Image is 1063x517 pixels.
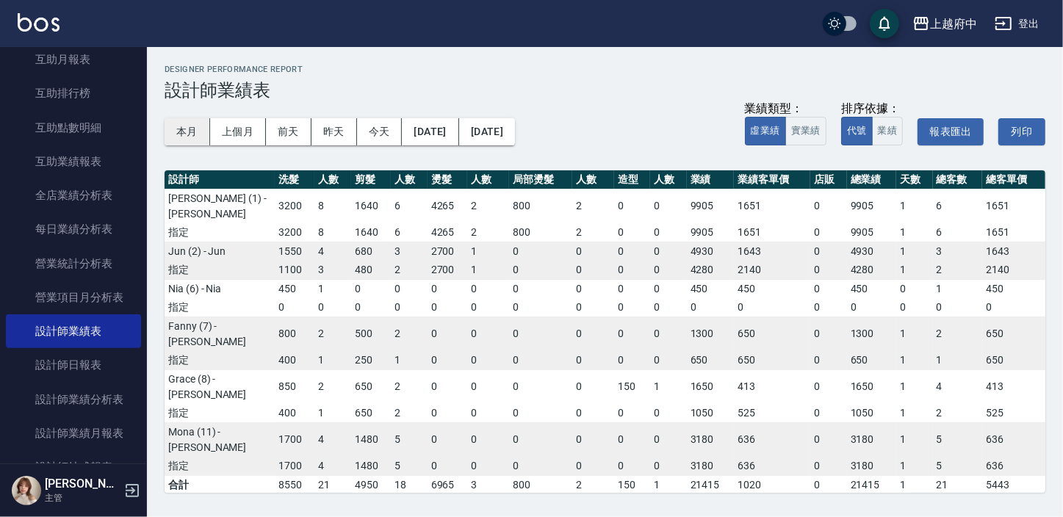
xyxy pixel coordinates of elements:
[734,170,810,189] th: 業績客單價
[933,351,983,370] td: 1
[391,351,427,370] td: 1
[572,189,614,223] td: 2
[847,351,897,370] td: 650
[982,242,1045,261] td: 1643
[687,475,735,494] td: 21415
[687,457,735,476] td: 3180
[896,369,932,404] td: 1
[509,223,572,242] td: 800
[467,457,509,476] td: 0
[998,118,1045,145] button: 列印
[614,404,650,423] td: 0
[275,351,314,370] td: 400
[734,189,810,223] td: 1651
[467,317,509,351] td: 0
[428,369,467,404] td: 0
[467,170,509,189] th: 人數
[45,491,120,505] p: 主管
[847,404,897,423] td: 1050
[810,351,846,370] td: 0
[391,404,427,423] td: 2
[165,261,275,280] td: 指定
[572,317,614,351] td: 0
[6,76,141,110] a: 互助排行榜
[391,261,427,280] td: 2
[650,279,686,298] td: 0
[734,351,810,370] td: 650
[930,15,977,33] div: 上越府中
[314,317,350,351] td: 2
[428,189,467,223] td: 4265
[210,118,266,145] button: 上個月
[428,457,467,476] td: 0
[165,351,275,370] td: 指定
[351,261,391,280] td: 480
[351,189,391,223] td: 1640
[391,457,427,476] td: 5
[933,170,983,189] th: 總客數
[467,242,509,261] td: 1
[982,317,1045,351] td: 650
[847,457,897,476] td: 3180
[650,223,686,242] td: 0
[351,457,391,476] td: 1480
[275,317,314,351] td: 800
[734,242,810,261] td: 1643
[467,475,509,494] td: 3
[687,298,735,317] td: 0
[509,475,572,494] td: 800
[165,118,210,145] button: 本月
[572,279,614,298] td: 0
[275,475,314,494] td: 8550
[734,369,810,404] td: 413
[428,404,467,423] td: 0
[847,475,897,494] td: 21415
[509,242,572,261] td: 0
[810,223,846,242] td: 0
[847,317,897,351] td: 1300
[982,457,1045,476] td: 636
[391,317,427,351] td: 2
[650,261,686,280] td: 0
[6,145,141,178] a: 互助業績報表
[428,298,467,317] td: 0
[870,9,899,38] button: save
[650,317,686,351] td: 0
[275,369,314,404] td: 850
[896,170,932,189] th: 天數
[391,242,427,261] td: 3
[896,242,932,261] td: 1
[165,369,275,404] td: Grace (8) - [PERSON_NAME]
[509,298,572,317] td: 0
[896,298,932,317] td: 0
[687,422,735,457] td: 3180
[687,351,735,370] td: 650
[810,170,846,189] th: 店販
[165,404,275,423] td: 指定
[572,242,614,261] td: 0
[896,189,932,223] td: 1
[18,13,60,32] img: Logo
[351,223,391,242] td: 1640
[428,351,467,370] td: 0
[896,422,932,457] td: 1
[165,422,275,457] td: Mona (11) - [PERSON_NAME]
[509,317,572,351] td: 0
[650,242,686,261] td: 0
[810,298,846,317] td: 0
[391,170,427,189] th: 人數
[572,223,614,242] td: 2
[734,223,810,242] td: 1651
[734,279,810,298] td: 450
[847,279,897,298] td: 450
[311,118,357,145] button: 昨天
[650,189,686,223] td: 0
[428,317,467,351] td: 0
[165,279,275,298] td: Nia (6) - Nia
[810,261,846,280] td: 0
[847,298,897,317] td: 0
[165,189,275,223] td: [PERSON_NAME] (1) - [PERSON_NAME]
[734,475,810,494] td: 1020
[165,457,275,476] td: 指定
[165,242,275,261] td: Jun (2) - Jun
